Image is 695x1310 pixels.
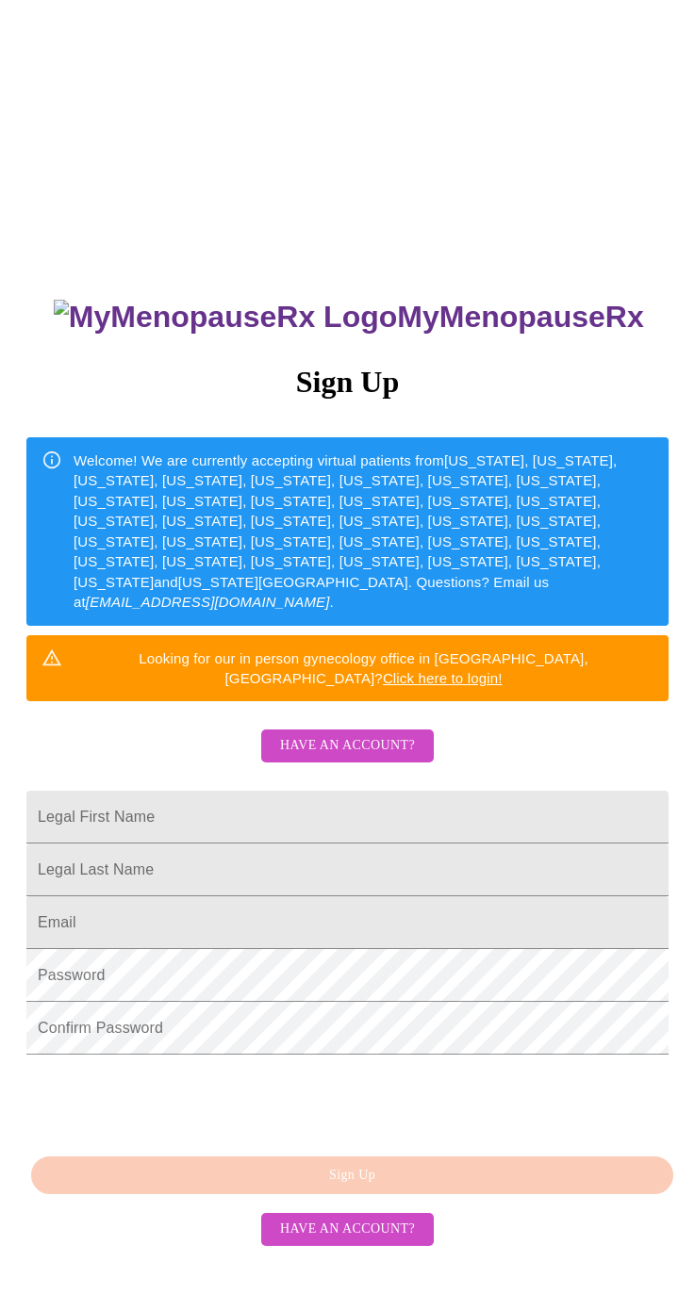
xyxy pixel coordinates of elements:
div: Welcome! We are currently accepting virtual patients from [US_STATE], [US_STATE], [US_STATE], [US... [74,443,654,620]
button: Have an account? [261,1213,434,1246]
a: Have an account? [256,750,439,766]
img: MyMenopauseRx Logo [54,300,397,335]
iframe: reCAPTCHA [26,1064,313,1138]
em: [EMAIL_ADDRESS][DOMAIN_NAME] [86,594,330,610]
a: Click here to login! [383,670,503,686]
a: Have an account? [256,1220,439,1236]
h3: Sign Up [26,365,669,400]
span: Have an account? [280,1218,415,1241]
div: Looking for our in person gynecology office in [GEOGRAPHIC_DATA], [GEOGRAPHIC_DATA]? [74,641,654,696]
span: Have an account? [280,734,415,758]
h3: MyMenopauseRx [29,300,670,335]
button: Have an account? [261,729,434,762]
